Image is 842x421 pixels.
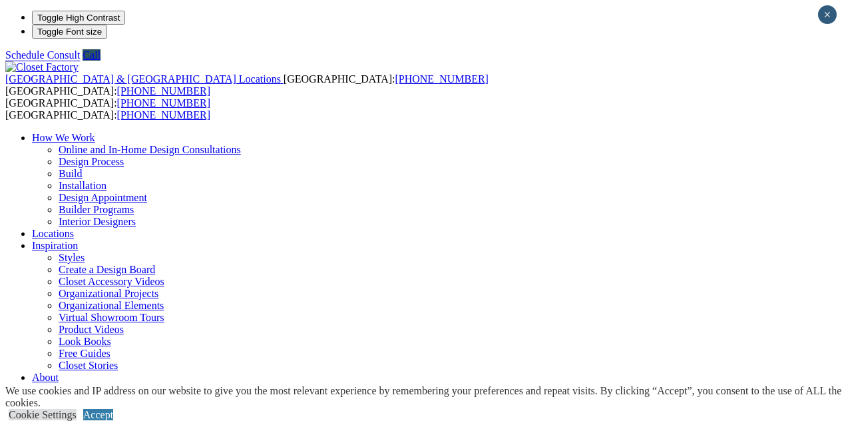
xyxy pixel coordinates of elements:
[32,240,78,251] a: Inspiration
[5,73,281,85] span: [GEOGRAPHIC_DATA] & [GEOGRAPHIC_DATA] Locations
[59,216,136,227] a: Interior Designers
[9,409,77,420] a: Cookie Settings
[818,5,837,24] button: Close
[59,360,118,371] a: Closet Stories
[59,156,124,167] a: Design Process
[5,61,79,73] img: Closet Factory
[83,409,113,420] a: Accept
[59,168,83,179] a: Build
[5,73,284,85] a: [GEOGRAPHIC_DATA] & [GEOGRAPHIC_DATA] Locations
[5,49,80,61] a: Schedule Consult
[59,312,164,323] a: Virtual Showroom Tours
[59,252,85,263] a: Styles
[59,204,134,215] a: Builder Programs
[32,25,107,39] button: Toggle Font size
[83,49,101,61] a: Call
[37,27,102,37] span: Toggle Font size
[59,336,111,347] a: Look Books
[32,228,74,239] a: Locations
[59,384,94,395] a: Why Us
[59,264,155,275] a: Create a Design Board
[59,348,110,359] a: Free Guides
[32,372,59,383] a: About
[59,192,147,203] a: Design Appointment
[59,324,124,335] a: Product Videos
[117,97,210,109] a: [PHONE_NUMBER]
[5,73,489,97] span: [GEOGRAPHIC_DATA]: [GEOGRAPHIC_DATA]:
[5,97,210,121] span: [GEOGRAPHIC_DATA]: [GEOGRAPHIC_DATA]:
[59,180,106,191] a: Installation
[59,144,241,155] a: Online and In-Home Design Consultations
[117,85,210,97] a: [PHONE_NUMBER]
[37,13,120,23] span: Toggle High Contrast
[117,109,210,121] a: [PHONE_NUMBER]
[5,385,842,409] div: We use cookies and IP address on our website to give you the most relevant experience by remember...
[32,132,95,143] a: How We Work
[395,73,488,85] a: [PHONE_NUMBER]
[32,11,125,25] button: Toggle High Contrast
[59,288,158,299] a: Organizational Projects
[59,276,164,287] a: Closet Accessory Videos
[59,300,164,311] a: Organizational Elements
